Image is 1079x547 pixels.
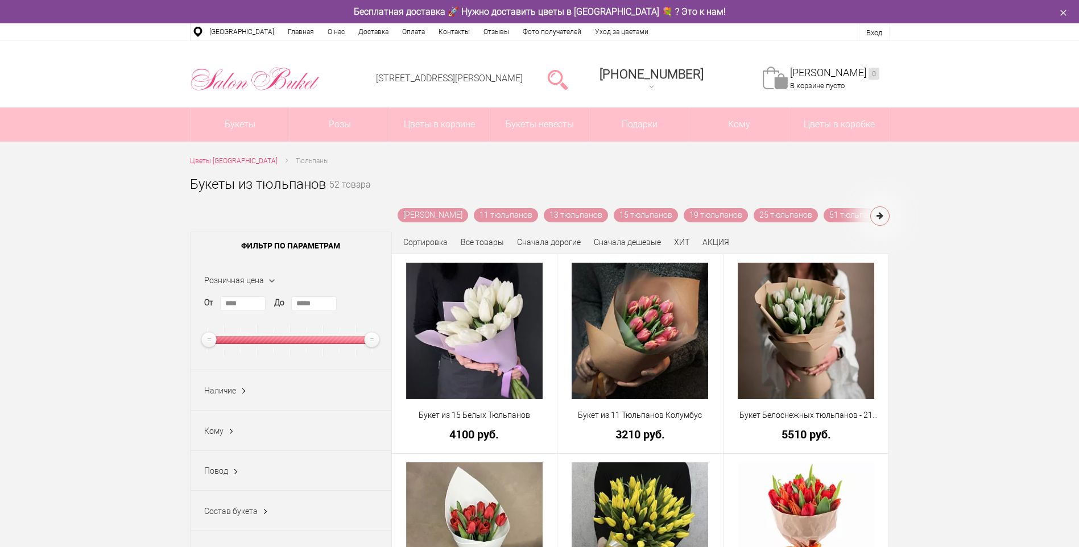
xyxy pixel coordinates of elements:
[204,426,224,436] span: Кому
[474,208,538,222] a: 11 тюльпанов
[702,238,729,247] a: АКЦИЯ
[461,238,504,247] a: Все товары
[399,409,550,421] a: Букет из 15 Белых Тюльпанов
[432,23,477,40] a: Контакты
[376,73,523,84] a: [STREET_ADDRESS][PERSON_NAME]
[731,409,882,421] a: Букет Белоснежных тюльпанов - 21 Светлый Тюльпан
[399,428,550,440] a: 4100 руб.
[600,67,704,81] div: [PHONE_NUMBER]
[689,107,789,142] span: Кому
[593,63,710,96] a: [PHONE_NUMBER]
[274,297,284,309] label: До
[516,23,588,40] a: Фото получателей
[517,238,581,247] a: Сначала дорогие
[590,107,689,142] a: Подарки
[406,263,543,399] img: Букет из 15 Белых Тюльпанов
[181,6,898,18] div: Бесплатная доставка 🚀 Нужно доставить цветы в [GEOGRAPHIC_DATA] 💐 ? Это к нам!
[398,208,468,222] a: [PERSON_NAME]
[202,23,281,40] a: [GEOGRAPHIC_DATA]
[395,23,432,40] a: Оплата
[204,507,258,516] span: Состав букета
[614,208,678,222] a: 15 тюльпанов
[352,23,395,40] a: Доставка
[572,263,708,399] img: Букет из 11 Тюльпанов Колумбус
[296,157,329,165] span: Тюльпаны
[477,23,516,40] a: Отзывы
[329,181,370,208] small: 52 товара
[674,238,689,247] a: ХИТ
[190,155,278,167] a: Цветы [GEOGRAPHIC_DATA]
[565,409,716,421] a: Букет из 11 Тюльпанов Колумбус
[790,81,845,90] span: В корзине пусто
[190,64,320,94] img: Цветы Нижний Новгород
[403,238,448,247] span: Сортировка
[290,107,390,142] a: Розы
[869,68,879,80] ins: 0
[754,208,818,222] a: 25 тюльпанов
[204,297,213,309] label: От
[204,386,236,395] span: Наличие
[824,208,879,222] a: 51 тюльпан
[565,428,716,440] a: 3210 руб.
[190,157,278,165] span: Цветы [GEOGRAPHIC_DATA]
[544,208,608,222] a: 13 тюльпанов
[866,28,882,37] a: Вход
[738,263,874,399] img: Букет Белоснежных тюльпанов - 21 Светлый Тюльпан
[190,174,326,194] h1: Букеты из тюльпанов
[321,23,352,40] a: О нас
[390,107,490,142] a: Цветы в корзине
[684,208,748,222] a: 19 тюльпанов
[204,276,264,285] span: Розничная цена
[731,428,882,440] a: 5510 руб.
[204,466,228,475] span: Повод
[588,23,655,40] a: Уход за цветами
[490,107,589,142] a: Букеты невесты
[789,107,889,142] a: Цветы в коробке
[281,23,321,40] a: Главная
[790,67,879,80] a: [PERSON_NAME]
[191,231,391,260] span: Фильтр по параметрам
[191,107,290,142] a: Букеты
[594,238,661,247] a: Сначала дешевые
